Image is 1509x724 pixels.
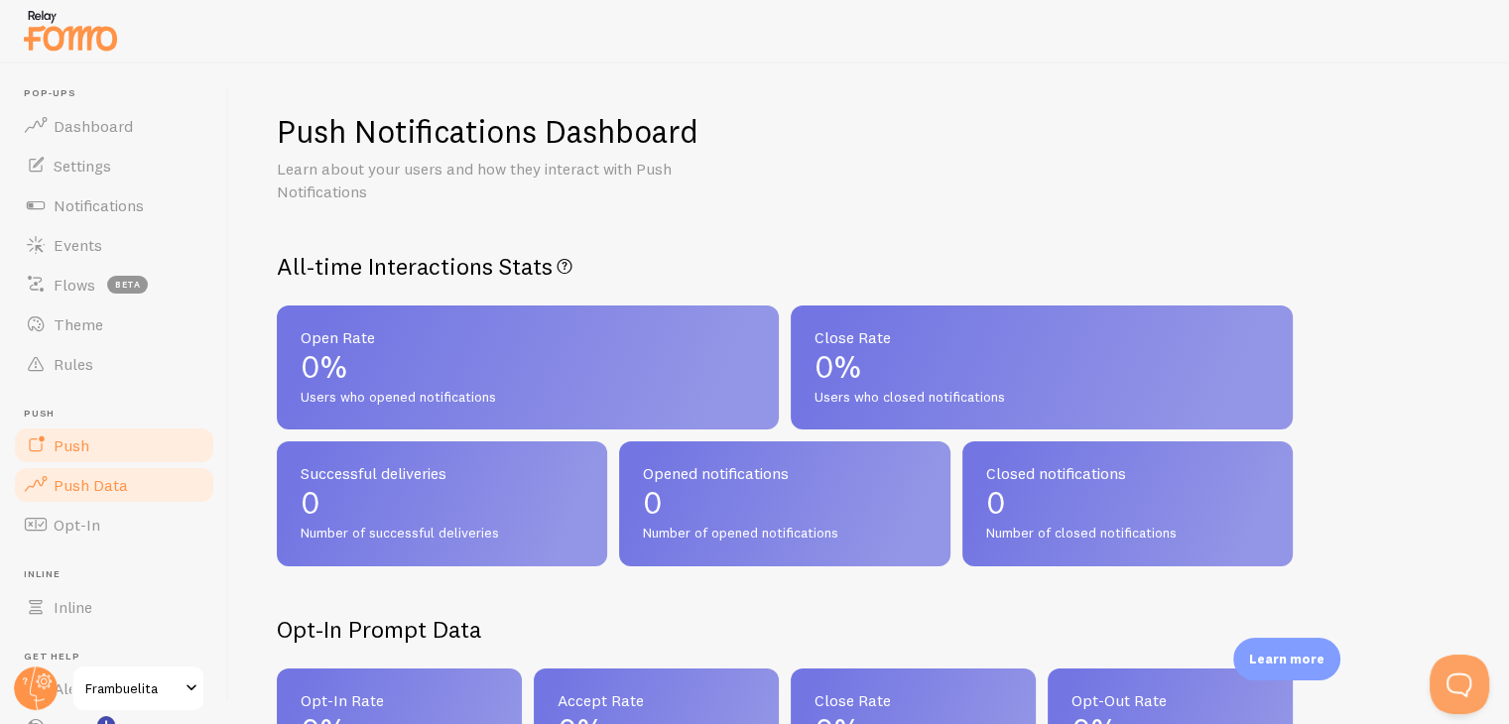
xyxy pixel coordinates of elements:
span: Number of closed notifications [986,525,1269,543]
span: Number of opened notifications [643,525,926,543]
span: Opt-In Rate [301,692,498,708]
span: Closed notifications [986,465,1269,481]
span: Close Rate [815,692,1012,708]
a: Push Data [12,465,216,505]
a: Frambuelita [71,664,205,712]
span: Notifications [54,195,144,215]
span: Flows [54,275,95,295]
a: Rules [12,344,216,384]
iframe: Help Scout Beacon - Open [1430,655,1489,714]
span: Opt-Out Rate [1071,692,1269,708]
a: Notifications [12,185,216,225]
span: Open Rate [301,329,755,345]
span: Opened notifications [643,465,926,481]
span: Inline [54,597,92,617]
a: Inline [12,587,216,627]
span: Number of successful deliveries [301,525,583,543]
a: Dashboard [12,106,216,146]
p: 0 [301,487,583,519]
h2: Opt-In Prompt Data [277,614,1293,645]
a: Push [12,425,216,465]
span: Get Help [24,651,216,664]
span: beta [107,276,148,294]
a: Flows beta [12,265,216,304]
a: Opt-In [12,505,216,544]
span: Push [54,435,89,455]
span: Theme [54,314,103,334]
span: Settings [54,156,111,176]
span: Users who opened notifications [301,389,755,407]
span: Push [24,408,216,421]
p: Learn about your users and how they interact with Push Notifications [277,158,753,203]
a: Theme [12,304,216,344]
span: Pop-ups [24,87,216,100]
span: Opt-In [54,515,100,535]
span: Dashboard [54,116,133,136]
span: Users who closed notifications [815,389,1269,407]
span: Events [54,235,102,255]
p: 0% [301,351,755,383]
p: 0 [643,487,926,519]
span: Close Rate [815,329,1269,345]
p: 0 [986,487,1269,519]
span: Frambuelita [85,676,180,700]
a: Events [12,225,216,265]
p: Learn more [1249,650,1324,668]
span: Push Data [54,475,128,495]
span: Successful deliveries [301,465,583,481]
h2: All-time Interactions Stats [277,251,1293,282]
img: fomo-relay-logo-orange.svg [21,5,120,56]
h1: Push Notifications Dashboard [277,111,698,152]
p: 0% [815,351,1269,383]
span: Rules [54,354,93,374]
a: Settings [12,146,216,185]
span: Inline [24,568,216,581]
div: Learn more [1233,638,1340,680]
span: Accept Rate [558,692,755,708]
